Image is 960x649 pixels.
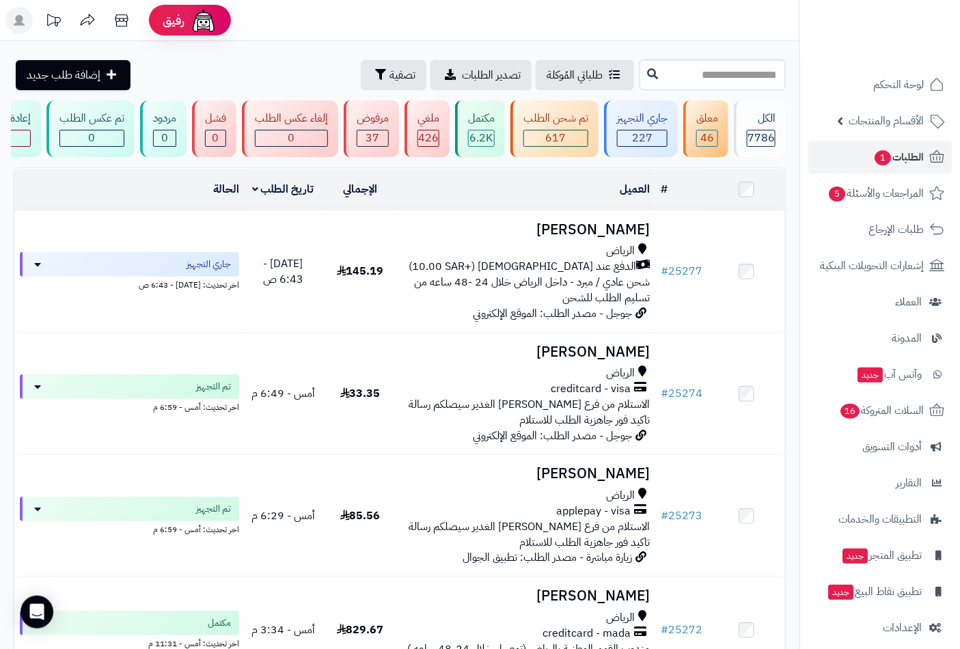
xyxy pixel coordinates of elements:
span: التقارير [896,473,922,493]
span: طلبات الإرجاع [868,220,924,239]
span: الاستلام من فرع [PERSON_NAME] الغدير سيصلكم رسالة تاكيد فور جاهزية الطلب للاستلام [409,396,650,428]
span: أمس - 6:49 م [251,385,315,402]
a: المدونة [808,322,952,355]
span: جوجل - مصدر الطلب: الموقع الإلكتروني [473,305,632,322]
img: ai-face.png [190,7,217,34]
a: تطبيق نقاط البيعجديد [808,575,952,608]
div: اخر تحديث: [DATE] - 6:43 ص [20,277,239,291]
a: أدوات التسويق [808,430,952,463]
span: 0 [288,130,295,146]
a: ملغي 426 [402,100,452,157]
span: 617 [546,130,566,146]
div: 0 [60,130,124,146]
span: أمس - 3:34 م [251,622,315,638]
span: الرياض [606,610,635,626]
a: #25273 [661,508,702,524]
span: [DATE] - 6:43 ص [263,256,303,288]
span: طلباتي المُوكلة [547,67,603,83]
a: تم شحن الطلب 617 [508,100,601,157]
a: تم عكس الطلب 0 [44,100,137,157]
div: 426 [418,130,439,146]
span: جديد [842,549,868,564]
a: التقارير [808,467,952,499]
span: 145.19 [337,263,384,279]
a: الكل7786 [731,100,788,157]
a: إشعارات التحويلات البنكية [808,249,952,282]
a: طلبات الإرجاع [808,213,952,246]
a: طلباتي المُوكلة [536,60,634,90]
a: الطلبات1 [808,141,952,174]
span: # [661,622,668,638]
a: العميل [620,181,650,197]
div: جاري التجهيز [617,111,668,126]
a: السلات المتروكة16 [808,394,952,427]
span: الدفع عند [DEMOGRAPHIC_DATA] (+10.00 SAR) [409,259,636,275]
a: إلغاء عكس الطلب 0 [239,100,341,157]
span: الرياض [606,488,635,503]
a: #25277 [661,263,702,279]
div: 0 [154,130,176,146]
span: جديد [828,585,853,600]
span: جوجل - مصدر الطلب: الموقع الإلكتروني [473,428,632,444]
span: مكتمل [208,616,231,630]
div: 0 [256,130,327,146]
div: مكتمل [468,111,495,126]
span: رفيق [163,12,184,29]
span: جديد [858,368,883,383]
a: مرفوض 37 [341,100,402,157]
span: المراجعات والأسئلة [827,184,924,203]
span: المدونة [892,329,922,348]
span: أدوات التسويق [862,437,922,456]
div: الكل [747,111,776,126]
span: 37 [366,130,380,146]
a: مردود 0 [137,100,189,157]
a: العملاء [808,286,952,318]
a: مكتمل 6.2K [452,100,508,157]
a: الحالة [213,181,239,197]
div: تم عكس الطلب [59,111,124,126]
span: # [661,508,668,524]
div: تم شحن الطلب [523,111,588,126]
span: العملاء [895,292,922,312]
a: تحديثات المنصة [36,7,70,38]
span: تطبيق المتجر [841,546,922,565]
button: تصفية [361,60,426,90]
span: 7786 [748,130,775,146]
div: مردود [153,111,176,126]
span: 0 [212,130,219,146]
a: # [661,181,668,197]
span: # [661,263,668,279]
div: 6247 [469,130,494,146]
span: الرياض [606,243,635,259]
span: 46 [700,130,714,146]
span: أمس - 6:29 م [251,508,315,524]
span: 829.67 [337,622,384,638]
a: تطبيق المتجرجديد [808,539,952,572]
a: #25274 [661,385,702,402]
h3: [PERSON_NAME] [404,222,650,238]
span: 85.56 [340,508,381,524]
div: 0 [206,130,225,146]
span: وآتس آب [856,365,922,384]
a: إضافة طلب جديد [16,60,131,90]
a: جاري التجهيز 227 [601,100,681,157]
span: 227 [632,130,653,146]
span: 426 [418,130,439,146]
div: معلق [696,111,718,126]
span: السلات المتروكة [839,401,924,420]
span: الأقسام والمنتجات [849,111,924,130]
a: الإجمالي [343,181,377,197]
a: الإعدادات [808,611,952,644]
a: المراجعات والأسئلة5 [808,177,952,210]
span: 16 [840,404,860,419]
span: creditcard - visa [551,381,631,397]
span: تم التجهيز [196,380,231,393]
div: اخر تحديث: أمس - 6:59 م [20,521,239,536]
span: لوحة التحكم [873,75,924,94]
span: تصفية [389,67,415,83]
a: #25272 [661,622,702,638]
a: فشل 0 [189,100,239,157]
span: 5 [829,187,845,202]
div: إلغاء عكس الطلب [255,111,328,126]
span: الاستلام من فرع [PERSON_NAME] الغدير سيصلكم رسالة تاكيد فور جاهزية الطلب للاستلام [409,519,650,551]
